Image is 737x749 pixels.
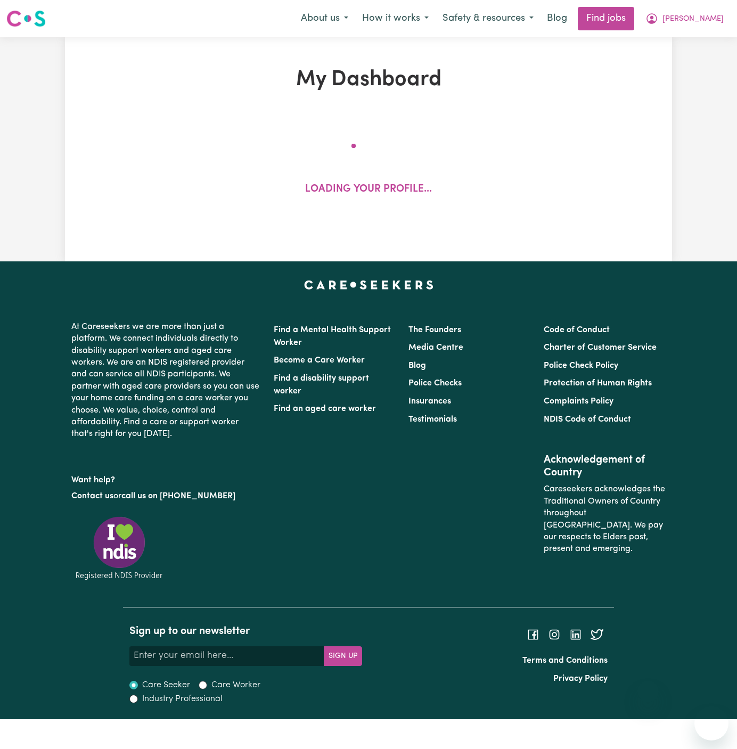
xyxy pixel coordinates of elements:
[324,646,362,665] button: Subscribe
[662,13,724,25] span: [PERSON_NAME]
[544,326,610,334] a: Code of Conduct
[274,374,369,396] a: Find a disability support worker
[544,454,666,479] h2: Acknowledgement of Country
[274,405,376,413] a: Find an aged care worker
[304,281,433,289] a: Careseekers home page
[71,470,261,486] p: Want help?
[142,693,223,705] label: Industry Professional
[578,7,634,30] a: Find jobs
[548,630,561,638] a: Follow Careseekers on Instagram
[274,326,391,347] a: Find a Mental Health Support Worker
[522,656,608,665] a: Terms and Conditions
[211,679,260,692] label: Care Worker
[591,630,603,638] a: Follow Careseekers on Twitter
[637,681,659,702] iframe: Close message
[544,415,631,424] a: NDIS Code of Conduct
[121,492,235,500] a: call us on [PHONE_NUMBER]
[71,317,261,445] p: At Careseekers we are more than just a platform. We connect individuals directly to disability su...
[129,625,362,638] h2: Sign up to our newsletter
[694,706,728,740] iframe: Button to launch messaging window
[544,379,652,388] a: Protection of Human Rights
[544,397,613,406] a: Complaints Policy
[436,7,541,30] button: Safety & resources
[569,630,582,638] a: Follow Careseekers on LinkedIn
[71,486,261,506] p: or
[142,679,190,692] label: Care Seeker
[6,6,46,31] a: Careseekers logo
[274,356,365,365] a: Become a Care Worker
[355,7,436,30] button: How it works
[173,67,564,93] h1: My Dashboard
[71,492,113,500] a: Contact us
[408,361,426,370] a: Blog
[408,326,461,334] a: The Founders
[553,674,608,683] a: Privacy Policy
[527,630,539,638] a: Follow Careseekers on Facebook
[408,343,463,352] a: Media Centre
[408,415,457,424] a: Testimonials
[638,7,731,30] button: My Account
[541,7,574,30] a: Blog
[305,182,432,197] p: Loading your profile...
[408,397,451,406] a: Insurances
[294,7,355,30] button: About us
[408,379,462,388] a: Police Checks
[71,515,167,581] img: Registered NDIS provider
[129,646,324,665] input: Enter your email here...
[544,479,666,559] p: Careseekers acknowledges the Traditional Owners of Country throughout [GEOGRAPHIC_DATA]. We pay o...
[544,361,618,370] a: Police Check Policy
[544,343,657,352] a: Charter of Customer Service
[6,9,46,28] img: Careseekers logo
